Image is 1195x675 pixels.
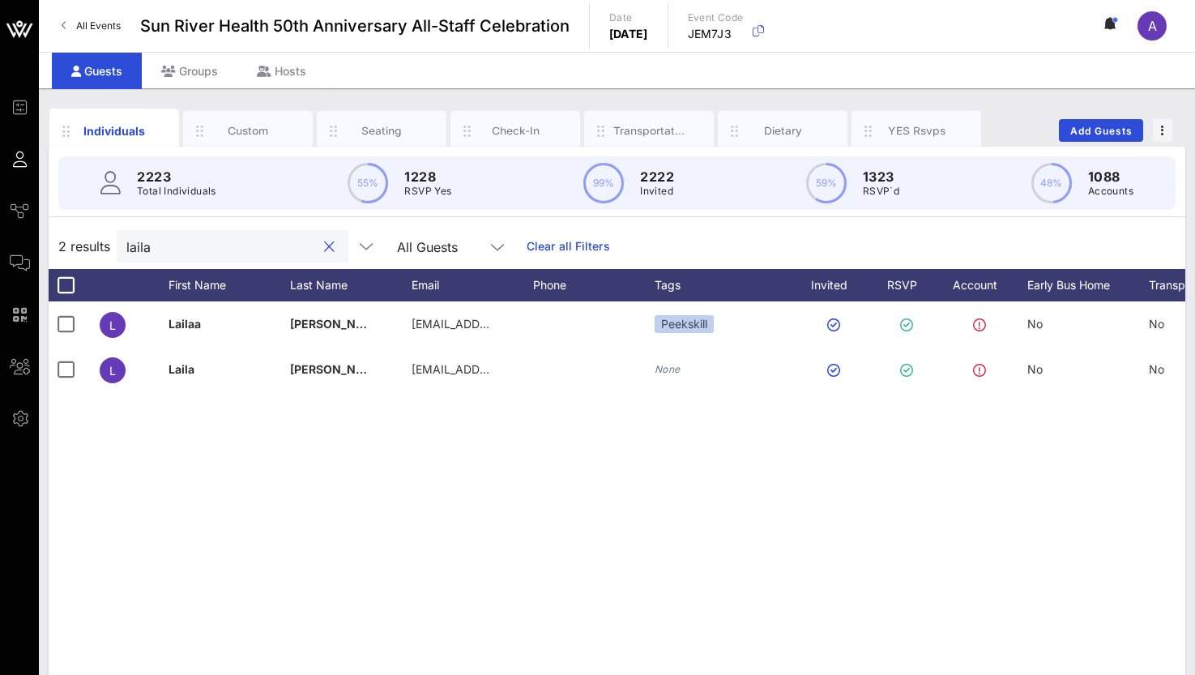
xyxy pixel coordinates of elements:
[169,317,201,331] span: Lailaa
[863,167,899,186] p: 1323
[1088,167,1133,186] p: 1088
[109,364,116,378] span: L
[655,315,714,333] div: Peekskill
[1069,125,1133,137] span: Add Guests
[1149,317,1164,331] span: No
[169,269,290,301] div: First Name
[863,183,899,199] p: RSVP`d
[527,237,610,255] a: Clear all Filters
[938,269,1027,301] div: Account
[881,269,938,301] div: RSVP
[397,240,458,254] div: All Guests
[52,53,142,89] div: Guests
[404,167,451,186] p: 1228
[412,269,533,301] div: Email
[237,53,326,89] div: Hosts
[1027,317,1043,331] span: No
[142,53,237,89] div: Groups
[1137,11,1167,41] div: A
[747,123,819,139] div: Dietary
[58,237,110,256] span: 2 results
[404,183,451,199] p: RSVP Yes
[609,10,648,26] p: Date
[881,123,953,139] div: YES Rsvps
[137,167,216,186] p: 2223
[480,123,552,139] div: Check-In
[613,123,685,139] div: Transportation
[290,362,386,376] span: [PERSON_NAME]
[1149,362,1164,376] span: No
[387,230,517,263] div: All Guests
[290,317,386,331] span: [PERSON_NAME]
[137,183,216,199] p: Total Individuals
[79,122,151,139] div: Individuals
[290,269,412,301] div: Last Name
[412,317,607,331] span: [EMAIL_ADDRESS][DOMAIN_NAME]
[1088,183,1133,199] p: Accounts
[655,269,792,301] div: Tags
[655,363,681,375] i: None
[640,183,674,199] p: Invited
[169,362,194,376] span: Laila
[792,269,881,301] div: Invited
[76,19,121,32] span: All Events
[346,123,418,139] div: Seating
[533,269,655,301] div: Phone
[688,26,744,42] p: JEM7J3
[1027,362,1043,376] span: No
[412,362,607,376] span: [EMAIL_ADDRESS][DOMAIN_NAME]
[1148,18,1157,34] span: A
[52,13,130,39] a: All Events
[1059,119,1143,142] button: Add Guests
[640,167,674,186] p: 2222
[609,26,648,42] p: [DATE]
[688,10,744,26] p: Event Code
[212,123,284,139] div: Custom
[140,14,570,38] span: Sun River Health 50th Anniversary All-Staff Celebration
[1027,269,1149,301] div: Early Bus Home
[109,318,116,332] span: L
[324,239,335,255] button: clear icon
